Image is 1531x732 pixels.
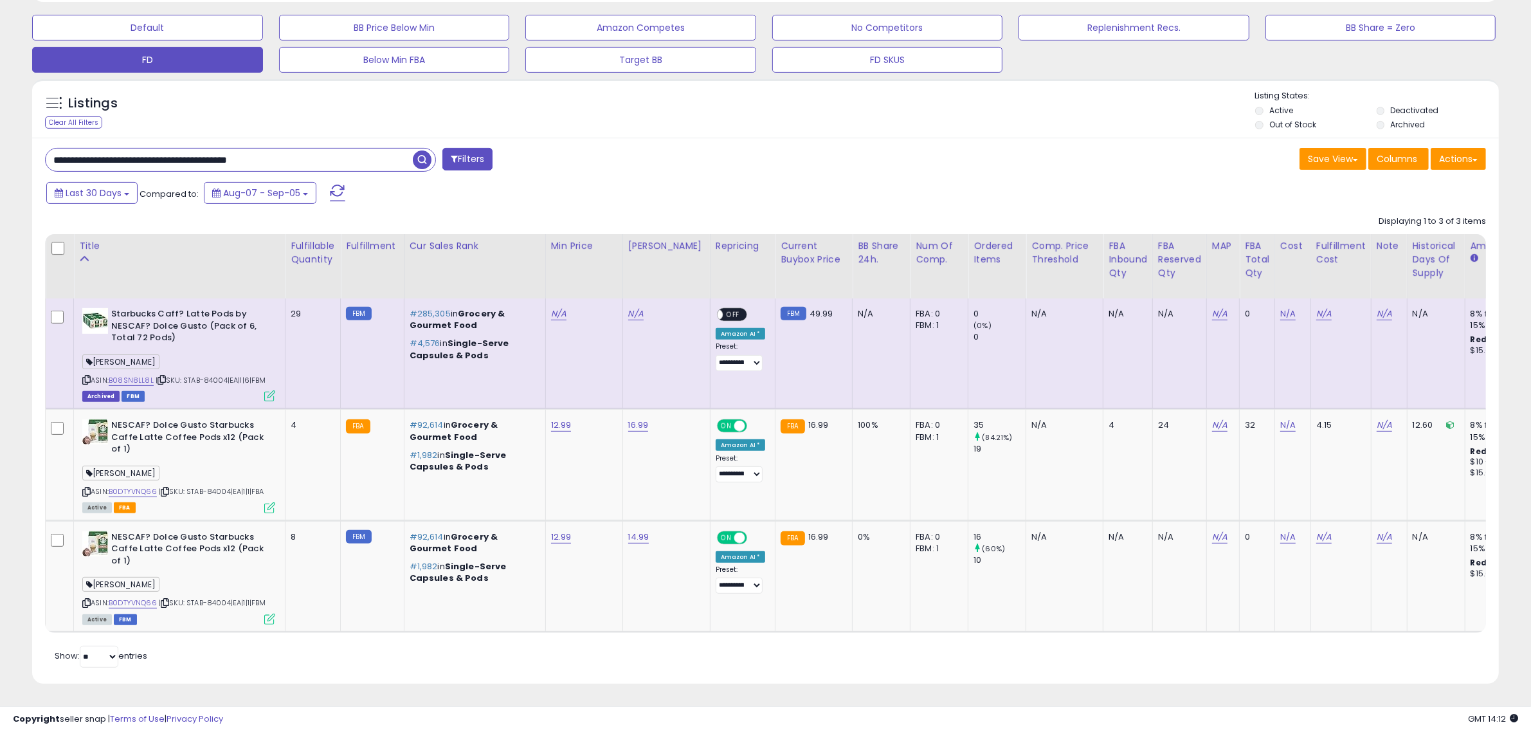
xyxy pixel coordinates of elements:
small: FBM [346,307,371,320]
div: FBM: 1 [916,320,958,331]
span: [PERSON_NAME] [82,577,159,592]
a: N/A [1212,419,1228,432]
span: 16.99 [808,419,829,431]
div: Preset: [716,565,766,594]
span: FBA [114,502,136,513]
img: 419ONVyJpzL._SL40_.jpg [82,419,108,444]
a: 16.99 [628,419,649,432]
span: FBM [114,614,137,625]
div: Cur Sales Rank [410,239,540,253]
small: (0%) [974,320,992,331]
small: FBA [346,419,370,434]
b: NESCAF? Dolce Gusto Starbucks Caffe Latte Coffee Pods x12 (Pack of 1) [111,531,267,571]
a: B08SN8LL8L [109,375,154,386]
button: Aug-07 - Sep-05 [204,182,316,204]
div: Displaying 1 to 3 of 3 items [1379,215,1486,228]
span: Grocery & Gourmet Food [410,307,505,331]
a: N/A [1280,419,1296,432]
span: #92,614 [410,419,444,431]
div: N/A [858,308,900,320]
div: Preset: [716,342,766,371]
div: FBA Reserved Qty [1158,239,1201,280]
button: Columns [1368,148,1429,170]
span: ON [718,532,734,543]
div: Current Buybox Price [781,239,847,266]
small: FBA [781,531,804,545]
div: N/A [1031,531,1093,543]
a: 12.99 [551,419,572,432]
div: N/A [1413,531,1455,543]
label: Deactivated [1391,105,1439,116]
button: Filters [442,148,493,170]
div: FBA: 0 [916,419,958,431]
div: N/A [1109,531,1143,543]
div: N/A [1158,308,1197,320]
div: Ordered Items [974,239,1020,266]
div: Fulfillment [346,239,398,253]
div: 10 [974,554,1026,566]
a: 12.99 [551,531,572,544]
button: BB Share = Zero [1265,15,1496,41]
span: Show: entries [55,650,147,662]
button: FD SKUS [772,47,1003,73]
p: in [410,531,536,554]
span: [PERSON_NAME] [82,354,159,369]
a: Privacy Policy [167,713,223,725]
div: N/A [1413,308,1455,320]
button: BB Price Below Min [279,15,510,41]
button: Target BB [525,47,756,73]
button: Actions [1431,148,1486,170]
div: FBM: 1 [916,543,958,554]
div: 100% [858,419,900,431]
a: N/A [1316,307,1332,320]
div: N/A [1109,308,1143,320]
p: in [410,419,536,443]
span: #1,982 [410,449,438,461]
div: ASIN: [82,419,275,511]
p: in [410,561,536,584]
div: 24 [1158,419,1197,431]
div: Amazon AI * [716,551,766,563]
div: 0% [858,531,900,543]
a: Terms of Use [110,713,165,725]
div: 16 [974,531,1026,543]
div: 8 [291,531,331,543]
div: 32 [1245,419,1265,431]
button: Amazon Competes [525,15,756,41]
div: seller snap | | [13,713,223,726]
span: Compared to: [140,188,199,200]
a: N/A [1212,307,1228,320]
a: N/A [1212,531,1228,544]
a: 14.99 [628,531,649,544]
button: Below Min FBA [279,47,510,73]
div: Note [1377,239,1402,253]
div: 0 [974,331,1026,343]
small: (84.21%) [982,432,1012,443]
span: [PERSON_NAME] [82,466,159,480]
span: 2025-10-6 14:12 GMT [1468,713,1518,725]
strong: Copyright [13,713,60,725]
span: Columns [1377,152,1417,165]
div: 19 [974,443,1026,455]
div: FBM: 1 [916,432,958,443]
p: in [410,450,536,473]
button: Default [32,15,263,41]
a: B0DTYVNQ66 [109,486,157,497]
div: Num of Comp. [916,239,963,266]
small: Amazon Fees. [1471,253,1478,264]
span: All listings currently available for purchase on Amazon [82,614,112,625]
span: #92,614 [410,531,444,543]
span: ON [718,421,734,432]
div: Title [79,239,280,253]
div: 4.15 [1316,419,1361,431]
span: Aug-07 - Sep-05 [223,187,300,199]
small: FBM [781,307,806,320]
div: N/A [1031,308,1093,320]
span: #4,576 [410,337,440,349]
div: Fulfillment Cost [1316,239,1366,266]
div: ASIN: [82,308,275,400]
a: N/A [1377,307,1392,320]
span: Single-Serve Capsules & Pods [410,449,507,473]
div: ASIN: [82,531,275,623]
span: OFF [723,309,743,320]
